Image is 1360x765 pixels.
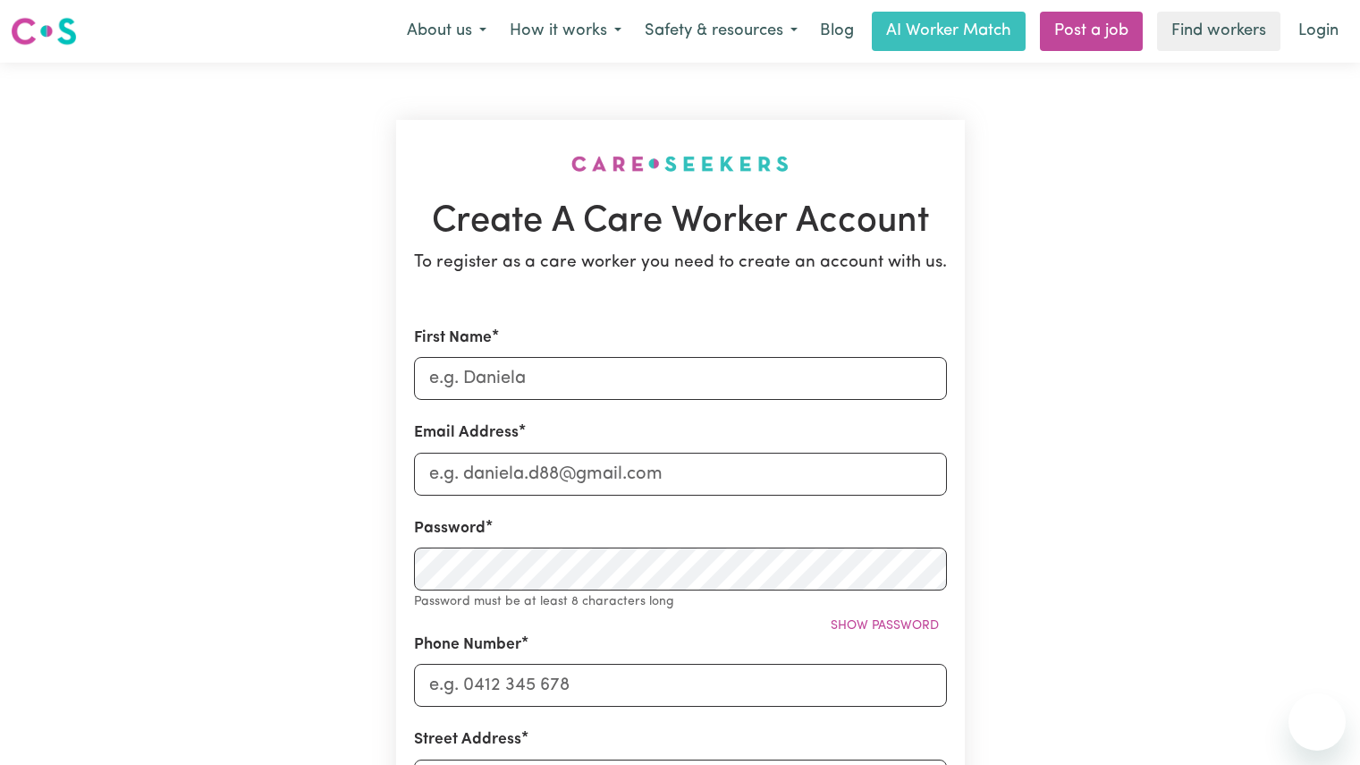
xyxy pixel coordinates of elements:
[1288,693,1346,751] iframe: Button to launch messaging window
[414,517,486,540] label: Password
[11,11,77,52] a: Careseekers logo
[414,327,492,350] label: First Name
[414,595,674,608] small: Password must be at least 8 characters long
[414,251,947,276] p: To register as a care worker you need to create an account with us.
[414,200,947,243] h1: Create A Care Worker Account
[1157,12,1280,51] a: Find workers
[498,13,633,50] button: How it works
[809,12,865,51] a: Blog
[395,13,498,50] button: About us
[1040,12,1143,51] a: Post a job
[633,13,809,50] button: Safety & resources
[1288,12,1349,51] a: Login
[823,612,947,640] button: Show password
[414,421,519,445] label: Email Address
[11,15,77,47] img: Careseekers logo
[414,633,521,657] label: Phone Number
[414,453,947,496] input: e.g. daniela.d88@gmail.com
[872,12,1026,51] a: AI Worker Match
[414,728,521,752] label: Street Address
[414,664,947,707] input: e.g. 0412 345 678
[831,619,939,633] span: Show password
[414,357,947,400] input: e.g. Daniela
